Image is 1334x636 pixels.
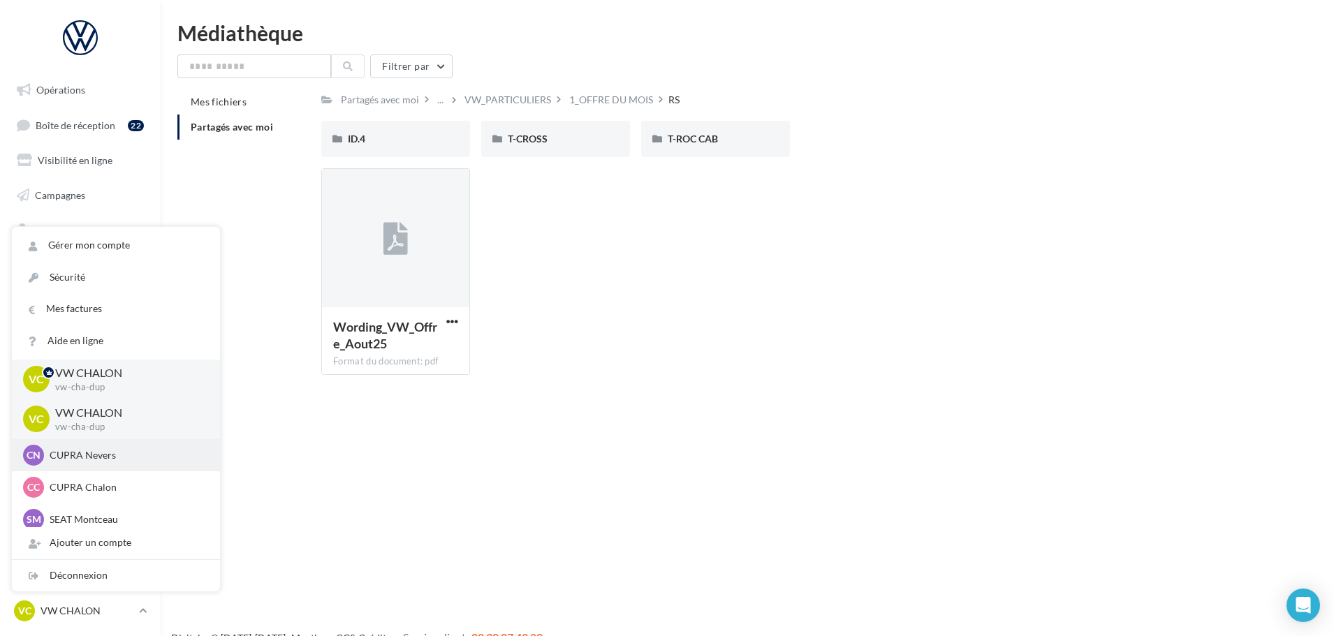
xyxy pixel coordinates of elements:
div: Partagés avec moi [341,93,419,107]
a: Mes factures [12,293,220,325]
p: VW CHALON [55,405,198,421]
span: VC [18,604,31,618]
span: T-ROC CAB [668,133,718,145]
span: Mes fichiers [191,96,247,108]
p: SEAT Montceau [50,512,203,526]
span: Contacts [35,223,74,235]
div: RS [668,93,680,107]
span: T-CROSS [508,133,548,145]
p: VW CHALON [41,604,133,618]
span: CC [27,480,40,494]
span: Visibilité en ligne [38,154,112,166]
p: CUPRA Nevers [50,448,203,462]
a: Médiathèque [8,250,152,279]
span: Wording_VW_Offre_Aout25 [333,319,437,351]
span: VC [29,411,44,427]
span: Campagnes [35,189,85,201]
div: Format du document: pdf [333,355,458,368]
div: Open Intercom Messenger [1287,589,1320,622]
span: ID.4 [348,133,365,145]
div: 22 [128,120,144,131]
a: Contacts [8,216,152,245]
div: ... [434,90,446,110]
a: Campagnes [8,181,152,210]
a: Aide en ligne [12,325,220,357]
span: CN [27,448,41,462]
a: Calendrier [8,285,152,314]
div: VW_PARTICULIERS [464,93,551,107]
p: vw-cha-dup [55,421,198,434]
a: Gérer mon compte [12,230,220,261]
span: Boîte de réception [36,119,115,131]
span: Partagés avec moi [191,121,273,133]
span: VC [29,371,44,387]
div: Ajouter un compte [12,527,220,559]
div: Déconnexion [12,560,220,591]
div: 1_OFFRE DU MOIS [569,93,653,107]
p: VW CHALON [55,365,198,381]
a: VC VW CHALON [11,598,149,624]
div: Médiathèque [177,22,1317,43]
p: vw-cha-dup [55,381,198,394]
a: Visibilité en ligne [8,146,152,175]
a: Sécurité [12,262,220,293]
a: ASSETS PERSONNALISABLES [8,320,152,361]
span: SM [27,512,41,526]
a: Boîte de réception22 [8,110,152,140]
span: Opérations [36,84,85,96]
button: Filtrer par [370,54,453,78]
a: Opérations [8,75,152,105]
p: CUPRA Chalon [50,480,203,494]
